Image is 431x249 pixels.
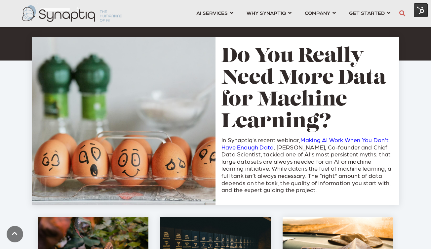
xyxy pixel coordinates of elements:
span: AI SERVICES [196,8,228,17]
a: Making AI Work When You Don't Have Enough Data [221,136,389,150]
a: WHY SYNAPTIQ [247,7,292,19]
nav: menu [190,2,397,25]
a: Do You Really Need More Data for Machine Learning? [221,47,386,132]
p: In Synaptiq’s recent webinar, , [PERSON_NAME], Co-founder and Chief Data Scientist, tackled one o... [221,136,393,193]
a: COMPANY [305,7,336,19]
span: WHY SYNAPTIQ [247,8,286,17]
a: AI SERVICES [196,7,233,19]
img: synaptiq logo-2 [22,5,122,22]
span: COMPANY [305,8,330,17]
span: GET STARTED [349,8,385,17]
a: GET STARTED [349,7,390,19]
img: HubSpot Tools Menu Toggle [414,3,428,17]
